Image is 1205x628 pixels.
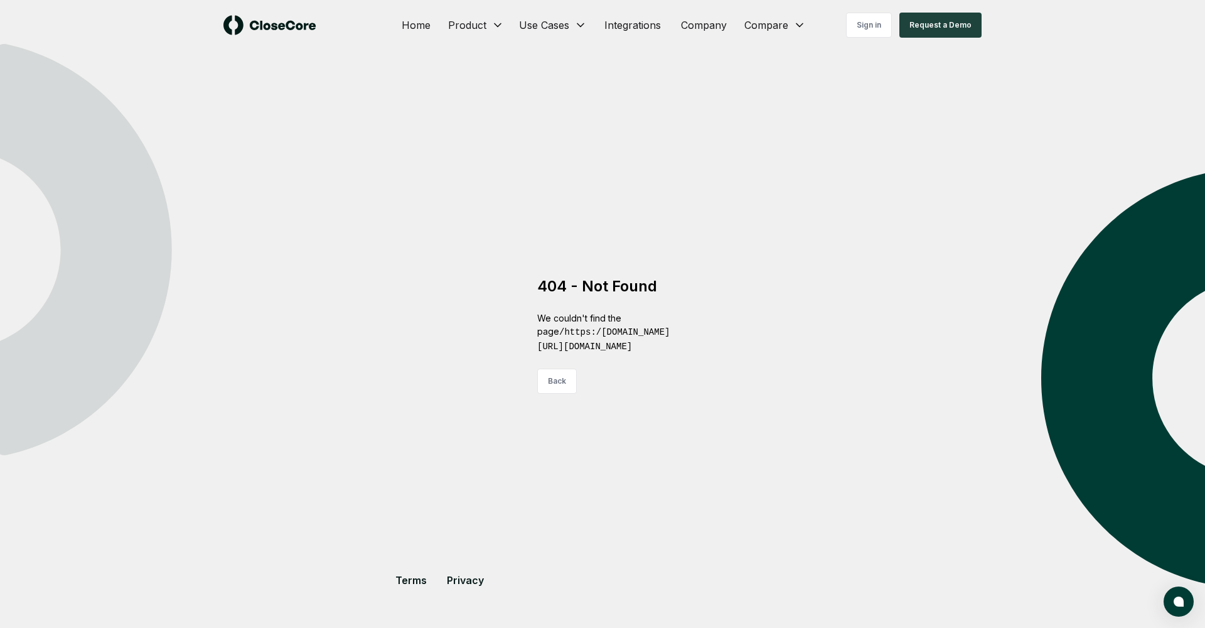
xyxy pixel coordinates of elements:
[511,13,594,38] button: Use Cases
[447,574,484,587] a: Privacy
[448,18,486,33] span: Product
[537,276,668,296] h2: 404 - Not Found
[1164,587,1194,617] button: atlas-launcher
[537,327,670,352] span: /https:/[DOMAIN_NAME][URL][DOMAIN_NAME]
[594,13,671,38] a: Integrations
[737,13,813,38] button: Compare
[846,13,892,38] a: Sign in
[392,13,441,38] a: Home
[537,369,577,394] button: Back
[671,13,737,38] a: Company
[744,18,788,33] span: Compare
[537,311,668,354] div: We couldn't find the page
[395,574,427,587] a: Terms
[899,13,982,38] button: Request a Demo
[519,18,569,33] span: Use Cases
[441,13,511,38] button: Product
[223,15,316,35] img: logo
